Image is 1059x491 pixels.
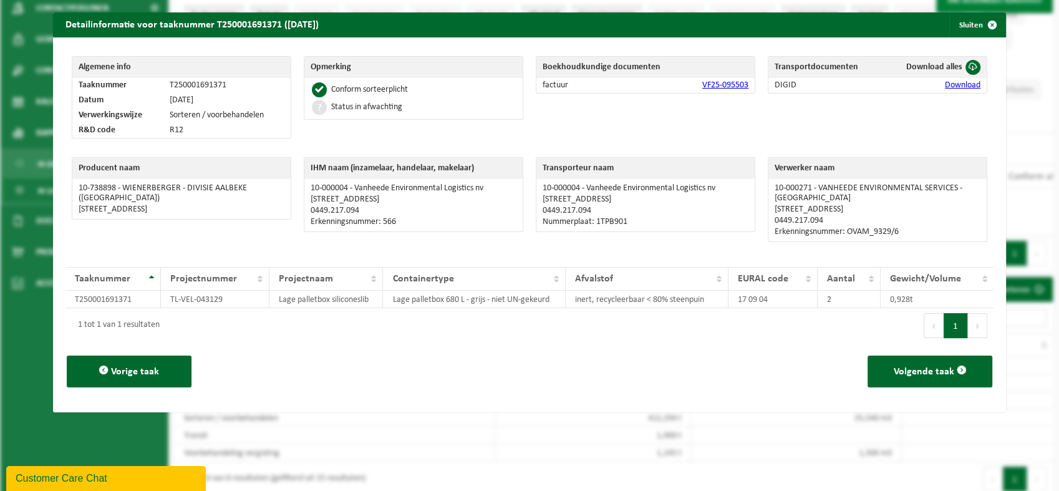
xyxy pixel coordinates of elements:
td: 2 [818,291,881,308]
p: 0449.217.094 [311,206,516,216]
span: Vorige taak [111,367,159,377]
p: 0449.217.094 [543,206,748,216]
th: IHM naam (inzamelaar, handelaar, makelaar) [304,158,523,179]
td: 17 09 04 [728,291,818,308]
span: Projectnaam [279,274,333,284]
td: [DATE] [163,93,291,108]
td: TL-VEL-043129 [161,291,269,308]
p: Nummerplaat: 1TPB901 [543,217,748,227]
p: 10-000004 - Vanheede Environmental Logistics nv [543,183,748,193]
td: factuur [536,78,622,93]
span: Taaknummer [75,274,130,284]
span: EURAL code [738,274,788,284]
button: Volgende taak [868,356,992,387]
p: 10-000004 - Vanheede Environmental Logistics nv [311,183,516,193]
button: Vorige taak [67,356,191,387]
th: Verwerker naam [768,158,987,179]
td: T250001691371 [65,291,161,308]
th: Algemene info [72,57,291,78]
td: T250001691371 [163,78,291,93]
span: Download alles [906,62,962,72]
iframe: chat widget [6,464,208,491]
th: Producent naam [72,158,291,179]
span: Projectnummer [170,274,237,284]
button: Next [968,313,987,338]
button: Sluiten [949,12,1005,37]
td: Verwerkingswijze [72,108,163,123]
span: Volgende taak [894,367,954,377]
p: 0449.217.094 [775,216,980,226]
p: [STREET_ADDRESS] [79,205,284,215]
button: 1 [944,313,968,338]
div: Status in afwachting [331,103,402,112]
th: Transporteur naam [536,158,755,179]
td: R12 [163,123,291,138]
h2: Detailinformatie voor taaknummer T250001691371 ([DATE]) [53,12,331,36]
p: Erkenningsnummer: 566 [311,217,516,227]
td: DIGID [768,78,883,93]
button: Previous [924,313,944,338]
th: Boekhoudkundige documenten [536,57,755,78]
td: inert, recycleerbaar < 80% steenpuin [566,291,728,308]
td: 0,928t [881,291,994,308]
td: Lage palletbox 680 L - grijs - niet UN-gekeurd [383,291,566,308]
span: Gewicht/Volume [890,274,961,284]
span: Aantal [827,274,855,284]
td: Lage palletbox siliconeslib [269,291,384,308]
th: Opmerking [304,57,523,78]
p: [STREET_ADDRESS] [311,195,516,205]
td: Sorteren / voorbehandelen [163,108,291,123]
a: Download [945,80,980,90]
p: 10-738898 - WIENERBERGER - DIVISIE AALBEKE ([GEOGRAPHIC_DATA]) [79,183,284,203]
span: Containertype [392,274,453,284]
p: [STREET_ADDRESS] [775,205,980,215]
p: Erkenningsnummer: OVAM_9329/6 [775,227,980,237]
div: Conform sorteerplicht [331,85,408,94]
td: Datum [72,93,163,108]
p: [STREET_ADDRESS] [543,195,748,205]
div: 1 tot 1 van 1 resultaten [72,314,160,337]
th: Transportdocumenten [768,57,883,78]
a: VF25-095503 [702,80,748,90]
span: Afvalstof [575,274,613,284]
p: 10-000271 - VANHEEDE ENVIRONMENTAL SERVICES - [GEOGRAPHIC_DATA] [775,183,980,203]
td: R&D code [72,123,163,138]
td: Taaknummer [72,78,163,93]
